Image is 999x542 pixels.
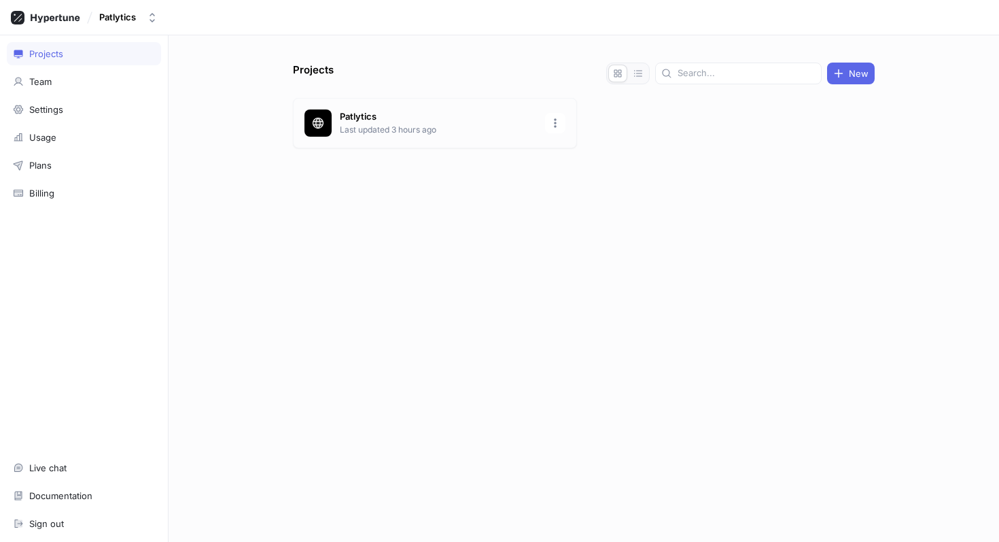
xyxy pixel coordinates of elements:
[340,110,537,124] p: Patlytics
[99,12,136,23] div: Patlytics
[7,182,161,205] a: Billing
[7,126,161,149] a: Usage
[29,160,52,171] div: Plans
[29,462,67,473] div: Live chat
[29,104,63,115] div: Settings
[7,98,161,121] a: Settings
[94,6,163,29] button: Patlytics
[7,484,161,507] a: Documentation
[340,124,537,136] p: Last updated 3 hours ago
[293,63,334,84] p: Projects
[29,188,54,199] div: Billing
[7,42,161,65] a: Projects
[827,63,875,84] button: New
[29,490,92,501] div: Documentation
[29,132,56,143] div: Usage
[7,154,161,177] a: Plans
[29,518,64,529] div: Sign out
[7,70,161,93] a: Team
[29,76,52,87] div: Team
[678,67,816,80] input: Search...
[849,69,869,78] span: New
[29,48,63,59] div: Projects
